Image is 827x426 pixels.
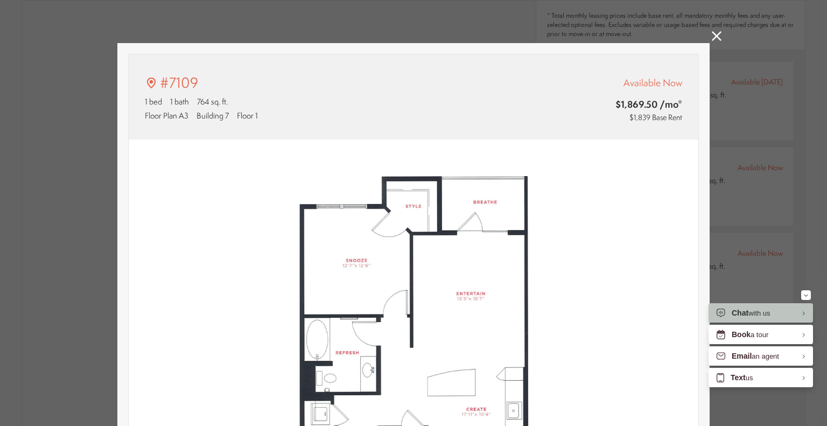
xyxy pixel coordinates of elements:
[197,110,229,121] span: Building 7
[145,110,188,121] span: Floor Plan A3
[237,110,258,121] span: Floor 1
[623,76,682,89] span: Available Now
[555,97,682,111] span: $1,869.50 /mo*
[160,73,198,93] p: #7109
[197,96,228,107] span: 764 sq. ft.
[629,112,682,123] span: $1,839 Base Rent
[145,96,162,107] span: 1 bed
[170,96,189,107] span: 1 bath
